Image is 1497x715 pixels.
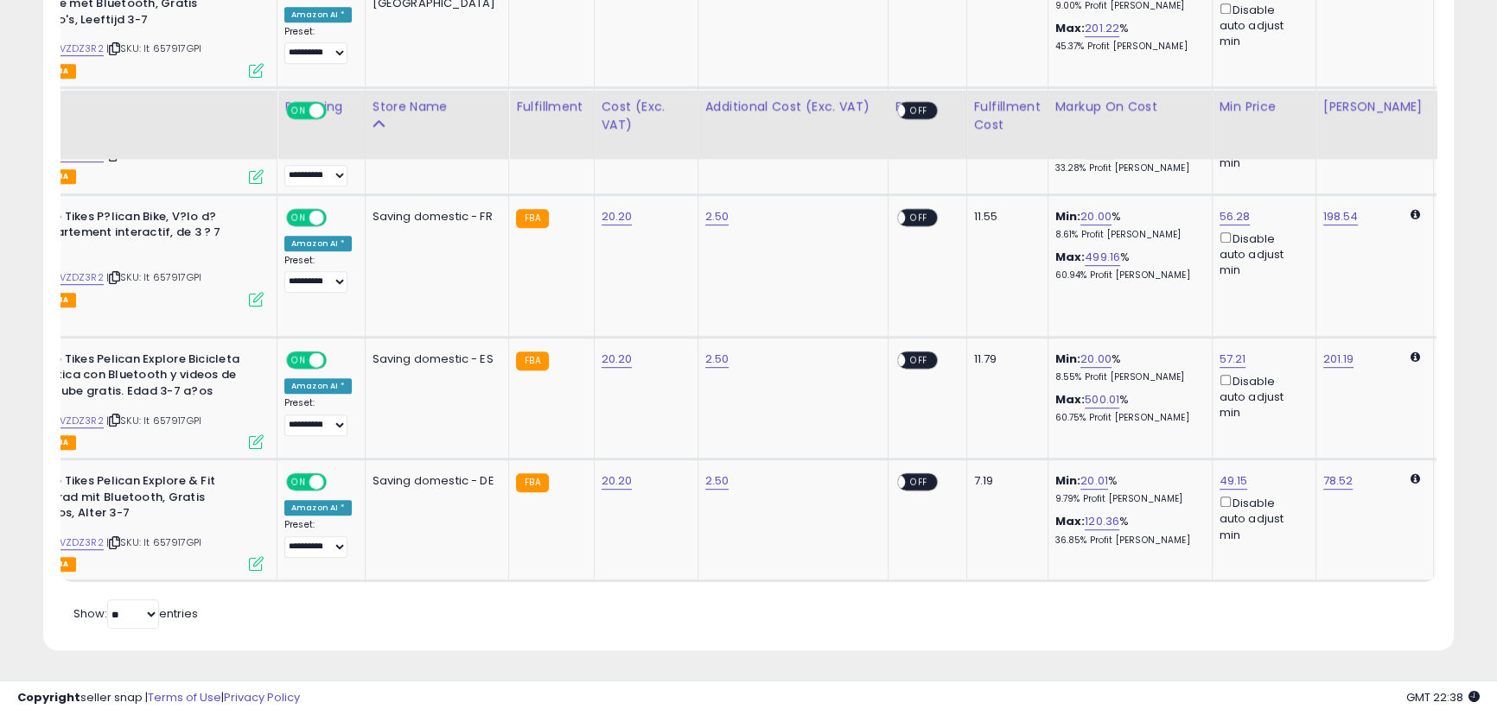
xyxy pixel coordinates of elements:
div: Amazon AI * [284,7,352,22]
b: Little Tikes Pelican Explore Bicicleta Est?tica con Bluetooth y videos de YouTube gratis. Edad 3-... [32,351,242,404]
div: Amazon AI * [284,500,352,516]
div: Store Name [373,98,502,116]
span: ON [288,104,309,118]
small: FBA [516,209,548,228]
strong: Copyright [17,689,80,706]
b: Little Tikes Pelican Explore & Fit Fahrrad mit Bluetooth, Gratis Videos, Alter 3-7 [32,473,242,526]
b: Min: [1055,351,1081,367]
div: Repricing [284,98,358,116]
div: % [1055,21,1199,53]
span: OFF [324,475,352,490]
a: 198.54 [1323,208,1359,225]
a: 20.20 [602,472,633,490]
div: % [1055,392,1199,424]
div: 7.19 [974,473,1035,489]
b: Min: [1055,208,1081,225]
div: EFN [895,98,959,116]
a: 20.20 [602,351,633,368]
a: 2.50 [705,472,729,490]
span: FBA [47,169,76,184]
a: B08VZDZ3R2 [40,414,104,428]
div: % [1055,351,1199,383]
span: OFF [324,210,352,225]
a: 201.19 [1323,351,1354,368]
a: 500.01 [1085,391,1119,408]
p: 60.94% Profit [PERSON_NAME] [1055,269,1199,282]
span: 2025-09-7 22:38 GMT [1406,689,1480,706]
div: Additional Cost (Exc. VAT) [705,98,881,116]
a: 499.16 [1085,249,1120,266]
div: Saving domestic - FR [373,209,496,225]
div: Disable auto adjust min [1220,371,1303,421]
span: FBA [47,64,76,79]
div: Disable auto adjust min [1220,493,1303,542]
div: Saving domestic - ES [373,351,496,367]
div: [PERSON_NAME] [1323,98,1426,116]
div: Cost (Exc. VAT) [602,98,691,134]
p: 33.28% Profit [PERSON_NAME] [1055,162,1199,174]
p: 8.55% Profit [PERSON_NAME] [1055,371,1199,383]
a: B08VZDZ3R2 [40,535,104,550]
b: Max: [1055,249,1086,265]
span: ON [288,210,309,225]
span: ON [288,352,309,367]
p: 9.79% Profit [PERSON_NAME] [1055,493,1199,505]
a: 20.00 [1080,208,1112,225]
span: FBA [47,293,76,307]
b: Max: [1055,20,1086,36]
b: Max: [1055,513,1086,529]
div: Min Price [1220,98,1309,116]
div: seller snap | | [17,690,300,706]
span: Show: entries [73,605,198,622]
a: B08VZDZ3R2 [40,41,104,56]
div: Amazon AI * [284,378,352,394]
a: 201.22 [1085,20,1119,37]
div: % [1055,514,1199,546]
a: 49.15 [1220,472,1248,490]
a: 56.28 [1220,208,1251,225]
p: 60.75% Profit [PERSON_NAME] [1055,412,1199,424]
p: 36.85% Profit [PERSON_NAME] [1055,535,1199,547]
div: Disable auto adjust min [1220,229,1303,278]
div: % [1055,209,1199,241]
a: 57.21 [1220,351,1246,368]
span: OFF [324,104,352,118]
span: ON [288,475,309,490]
a: 2.50 [705,351,729,368]
b: Min: [1055,472,1081,489]
div: Preset: [284,519,352,558]
span: | SKU: lt 657917GPI [106,535,201,549]
div: Amazon AI * [284,236,352,251]
span: OFF [905,210,933,225]
a: Terms of Use [148,689,221,706]
span: OFF [905,352,933,367]
p: 8.61% Profit [PERSON_NAME] [1055,229,1199,241]
small: FBA [516,351,548,370]
a: Privacy Policy [224,689,300,706]
div: Saving domestic - DE [373,473,496,489]
div: 11.55 [974,209,1035,225]
div: 11.79 [974,351,1035,367]
a: 20.00 [1080,351,1112,368]
p: 45.37% Profit [PERSON_NAME] [1055,41,1199,53]
span: OFF [324,352,352,367]
span: | SKU: lt 657917GPI [106,270,201,284]
div: % [1055,250,1199,282]
span: OFF [905,104,933,118]
b: Max: [1055,391,1086,408]
b: Little Tikes P?lican Bike, V?lo d?appartement interactif, de 3 ? 7 ans [32,209,242,262]
a: 120.36 [1085,513,1119,530]
div: Preset: [284,255,352,294]
div: Preset: [284,397,352,436]
span: | SKU: lt 657917GPI [106,41,201,55]
div: Markup on Cost [1055,98,1205,116]
th: The percentage added to the cost of goods (COGS) that forms the calculator for Min & Max prices. [1048,91,1212,159]
div: Fulfillment Cost [974,98,1041,134]
span: OFF [905,475,933,490]
div: % [1055,473,1199,505]
div: Fulfillment [516,98,586,116]
span: FBA [47,435,76,450]
a: 78.52 [1323,472,1354,490]
a: 20.20 [602,208,633,225]
div: Preset: [284,26,352,65]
